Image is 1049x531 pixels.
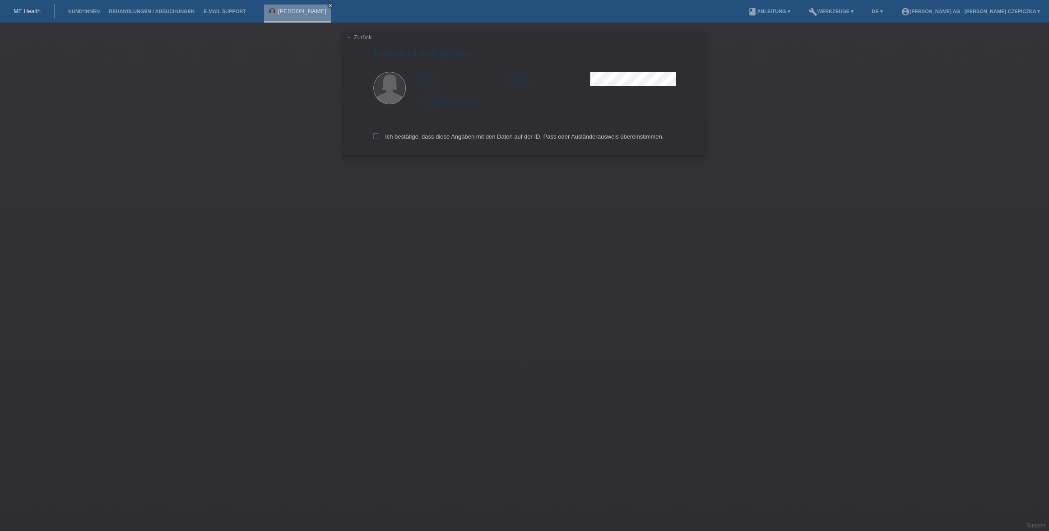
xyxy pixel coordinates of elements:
i: build [808,7,817,16]
span: Nachname [504,73,528,78]
label: Ich bestätige, dass diese Angaben mit den Daten auf der ID, Pass oder Ausländerausweis übereinsti... [373,133,664,140]
div: Alessia [418,72,504,85]
div: [GEOGRAPHIC_DATA] [418,93,504,106]
h1: Kundendaten prüfen [373,47,676,58]
span: Vorname [418,73,438,78]
a: buildWerkzeuge ▾ [803,9,858,14]
a: [PERSON_NAME] [278,8,326,14]
i: account_circle [900,7,910,16]
i: close [328,3,333,8]
a: E-Mail Support [199,9,251,14]
span: Nationalität [418,93,443,99]
a: account_circle[PERSON_NAME] AG - [PERSON_NAME]-Czepiczka ▾ [896,9,1044,14]
a: DE ▾ [867,9,887,14]
div: Schiavello [504,72,590,85]
a: Behandlungen / Abbuchungen [104,9,199,14]
a: MF Health [14,8,41,14]
a: Kund*innen [64,9,104,14]
a: bookAnleitung ▾ [743,9,794,14]
i: book [748,7,757,16]
a: Support [1026,522,1045,529]
a: close [327,2,334,9]
a: ← Zurück [346,34,371,41]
